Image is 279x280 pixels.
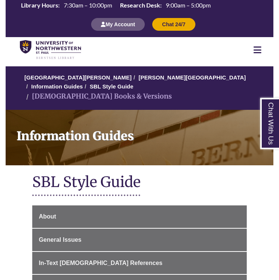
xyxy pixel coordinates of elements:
[90,83,133,90] a: SBL Style Guide
[91,18,145,31] button: My Account
[12,110,273,156] h1: Information Guides
[138,74,246,81] a: [PERSON_NAME][GEOGRAPHIC_DATA]
[32,173,246,193] h1: SBL Style Guide
[39,213,56,220] span: About
[18,1,214,9] table: Hours Today
[39,260,162,266] span: In-Text [DEMOGRAPHIC_DATA] References
[20,40,81,60] img: UNWSP Library Logo
[32,229,246,251] a: General Issues
[32,205,246,228] a: About
[117,1,163,9] th: Research Desk:
[6,110,273,165] a: Information Guides
[91,21,145,27] a: My Account
[152,18,195,31] button: Chat 24/7
[39,237,81,243] span: General Issues
[18,1,214,10] a: Hours Today
[32,252,246,274] a: In-Text [DEMOGRAPHIC_DATA] References
[24,91,172,102] li: [DEMOGRAPHIC_DATA] Books & Versions
[166,1,211,9] span: 9:00am – 5:00pm
[24,74,132,81] a: [GEOGRAPHIC_DATA][PERSON_NAME]
[18,1,61,9] th: Library Hours:
[31,83,83,90] a: Information Guides
[64,1,112,9] span: 7:30am – 10:00pm
[152,21,195,27] a: Chat 24/7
